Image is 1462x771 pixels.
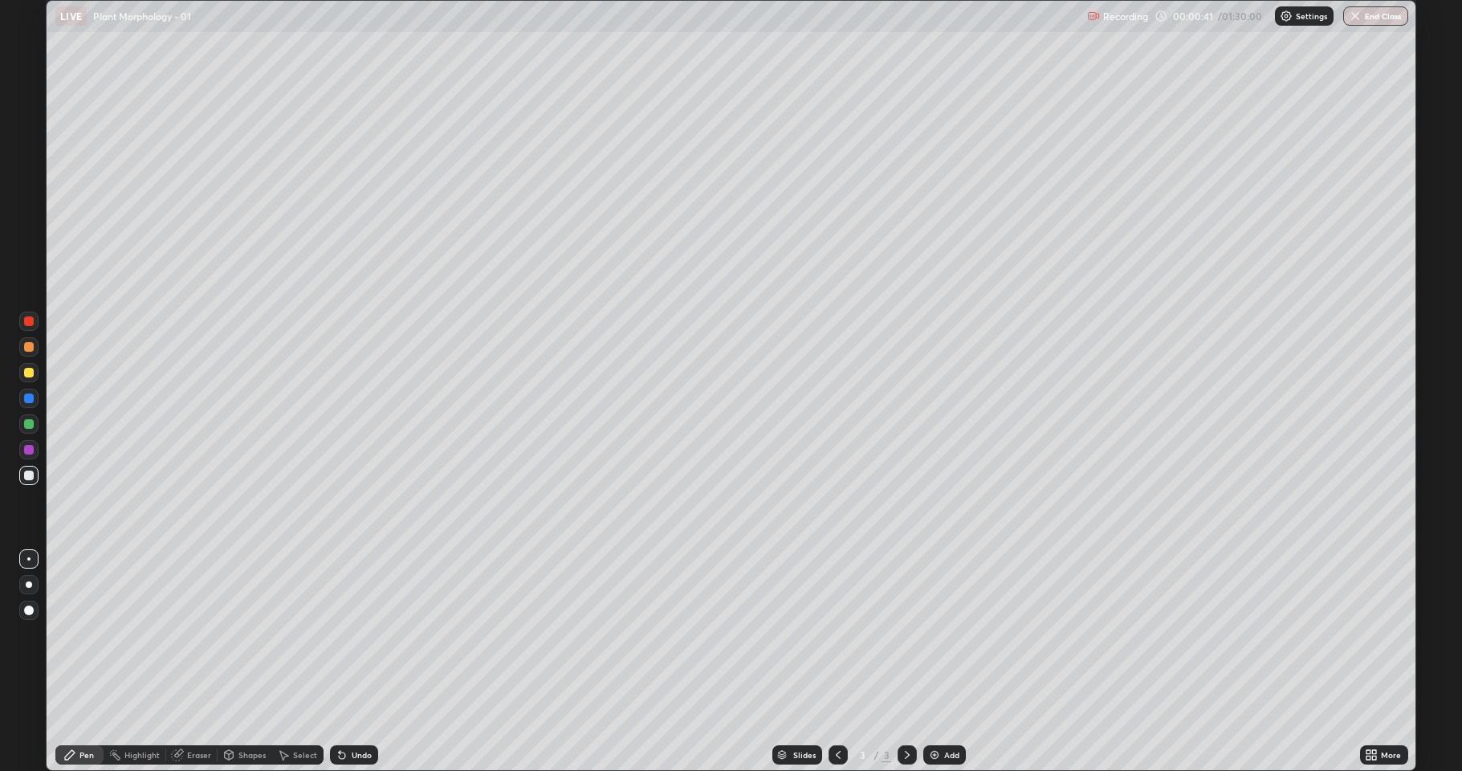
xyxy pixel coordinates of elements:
[874,750,878,760] div: /
[93,10,191,22] p: Plant Morphology - 01
[1296,12,1327,20] p: Settings
[124,751,160,759] div: Highlight
[1087,10,1100,22] img: recording.375f2c34.svg
[1381,751,1401,759] div: More
[187,751,211,759] div: Eraser
[854,750,870,760] div: 3
[1280,10,1293,22] img: class-settings-icons
[352,751,372,759] div: Undo
[293,751,317,759] div: Select
[1103,10,1148,22] p: Recording
[60,10,82,22] p: LIVE
[793,751,816,759] div: Slides
[1349,10,1362,22] img: end-class-cross
[79,751,94,759] div: Pen
[1343,6,1408,26] button: End Class
[928,749,941,761] img: add-slide-button
[944,751,959,759] div: Add
[238,751,266,759] div: Shapes
[882,748,891,762] div: 3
